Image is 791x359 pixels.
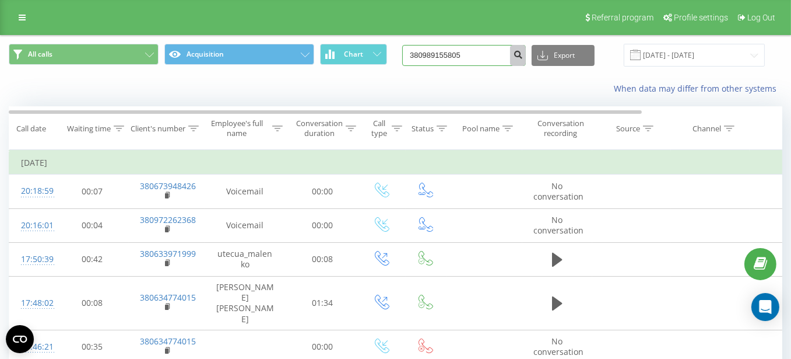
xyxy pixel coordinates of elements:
div: 17:50:39 [21,248,44,271]
td: 00:08 [56,276,129,330]
div: Employee's full name [205,118,270,138]
a: 380633971999 [140,248,196,259]
div: Source [616,124,640,134]
div: Waiting time [67,124,111,134]
button: Chart [320,44,387,65]
td: 00:42 [56,242,129,276]
td: 00:00 [286,175,359,208]
span: No conversation [534,336,584,357]
td: [PERSON_NAME] [PERSON_NAME] [205,276,286,330]
span: Profile settings [674,13,728,22]
div: Conversation duration [296,118,343,138]
div: Channel [692,124,721,134]
div: 17:48:02 [21,292,44,315]
div: Conversation recording [532,118,589,138]
span: No conversation [534,180,584,202]
div: Call type [369,118,389,138]
span: Chart [344,50,364,58]
td: 01:34 [286,276,359,330]
div: Client's number [131,124,185,134]
button: Open CMP widget [6,325,34,353]
div: Call date [16,124,46,134]
a: 380634774015 [140,292,196,303]
div: Status [412,124,434,134]
input: Search by number [402,45,526,66]
td: Voicemail [205,208,286,242]
span: Referral program [592,13,653,22]
span: No conversation [534,214,584,236]
td: 00:04 [56,208,129,242]
td: utecua_malenko [205,242,286,276]
span: Log Out [747,13,775,22]
td: Voicemail [205,175,286,208]
div: Pool name [462,124,500,134]
div: 17:46:21 [21,336,44,358]
button: Export [532,45,595,66]
a: 380673948426 [140,180,196,191]
td: 00:08 [286,242,359,276]
button: Acquisition [164,44,314,65]
span: All calls [28,50,52,59]
td: 00:00 [286,208,359,242]
a: When data may differ from other systems [614,83,782,94]
div: 20:16:01 [21,214,44,237]
a: 380634774015 [140,336,196,347]
div: 20:18:59 [21,180,44,203]
button: All calls [9,44,159,65]
td: 00:07 [56,175,129,208]
div: Open Intercom Messenger [751,293,779,321]
a: 380972262368 [140,214,196,225]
